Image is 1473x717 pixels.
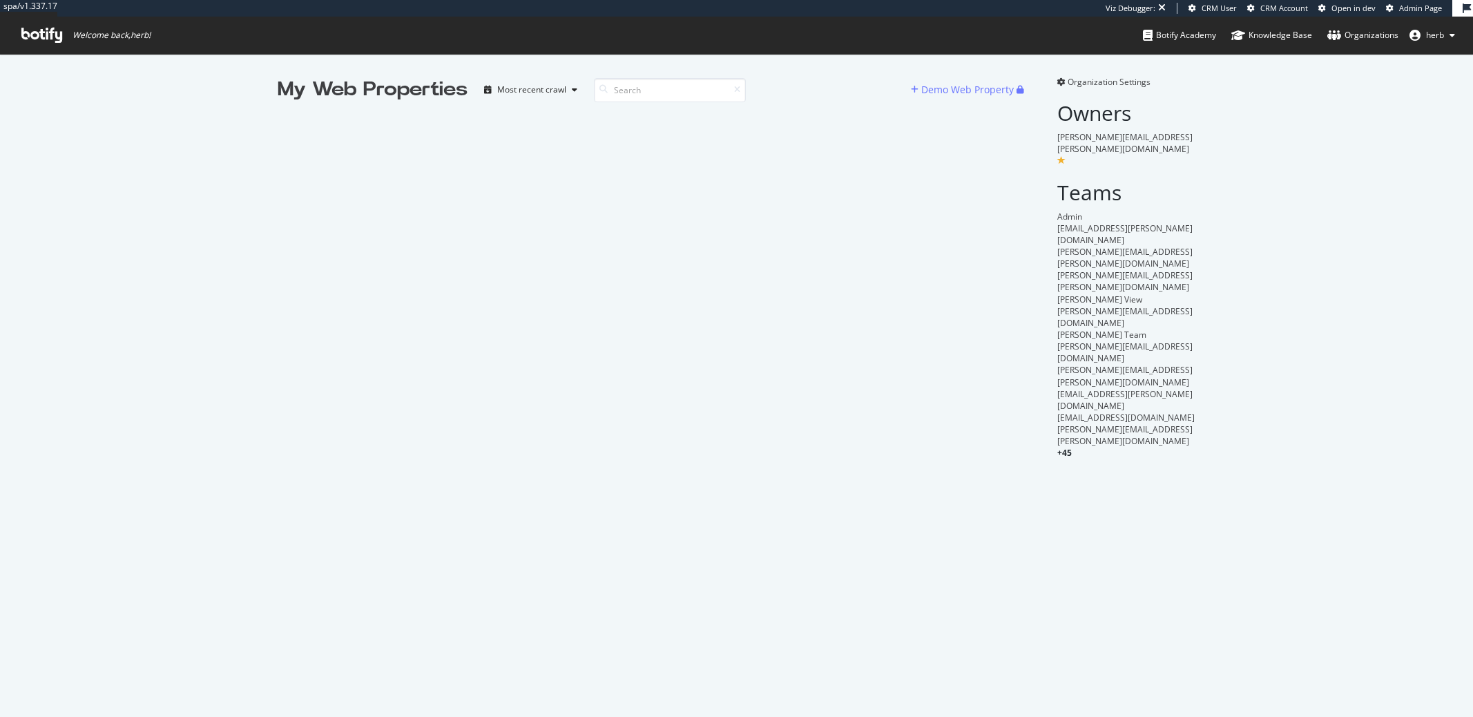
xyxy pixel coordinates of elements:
a: Admin Page [1386,3,1442,14]
span: + 45 [1057,447,1072,459]
span: herb [1426,29,1444,41]
div: Knowledge Base [1231,28,1312,42]
span: CRM User [1202,3,1237,13]
input: Search [594,78,746,102]
a: CRM User [1188,3,1237,14]
span: Organization Settings [1068,76,1151,88]
div: [PERSON_NAME] View [1057,294,1196,305]
a: Open in dev [1318,3,1376,14]
div: Admin [1057,211,1196,222]
span: [PERSON_NAME][EMAIL_ADDRESS][PERSON_NAME][DOMAIN_NAME] [1057,131,1193,155]
span: Welcome back, herb ! [73,30,151,41]
div: Viz Debugger: [1106,3,1155,14]
span: [PERSON_NAME][EMAIL_ADDRESS][DOMAIN_NAME] [1057,341,1193,364]
button: Demo Web Property [911,79,1017,101]
div: Organizations [1327,28,1398,42]
span: [PERSON_NAME][EMAIL_ADDRESS][PERSON_NAME][DOMAIN_NAME] [1057,364,1193,388]
span: CRM Account [1260,3,1308,13]
span: [PERSON_NAME][EMAIL_ADDRESS][PERSON_NAME][DOMAIN_NAME] [1057,423,1193,447]
div: [PERSON_NAME] Team [1057,329,1196,341]
button: Most recent crawl [479,79,583,101]
span: [EMAIL_ADDRESS][PERSON_NAME][DOMAIN_NAME] [1057,222,1193,246]
a: CRM Account [1247,3,1308,14]
span: [EMAIL_ADDRESS][PERSON_NAME][DOMAIN_NAME] [1057,388,1193,412]
h2: Teams [1057,181,1196,204]
div: Most recent crawl [497,86,566,94]
a: Organizations [1327,17,1398,54]
div: My Web Properties [278,76,468,104]
span: Admin Page [1399,3,1442,13]
span: [PERSON_NAME][EMAIL_ADDRESS][DOMAIN_NAME] [1057,305,1193,329]
button: herb [1398,24,1466,46]
span: [PERSON_NAME][EMAIL_ADDRESS][PERSON_NAME][DOMAIN_NAME] [1057,246,1193,269]
div: Demo Web Property [921,83,1014,97]
a: Botify Academy [1143,17,1216,54]
h2: Owners [1057,102,1196,124]
a: Knowledge Base [1231,17,1312,54]
span: [EMAIL_ADDRESS][DOMAIN_NAME] [1057,412,1195,423]
a: Demo Web Property [911,84,1017,95]
div: Botify Academy [1143,28,1216,42]
span: [PERSON_NAME][EMAIL_ADDRESS][PERSON_NAME][DOMAIN_NAME] [1057,269,1193,293]
span: Open in dev [1331,3,1376,13]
